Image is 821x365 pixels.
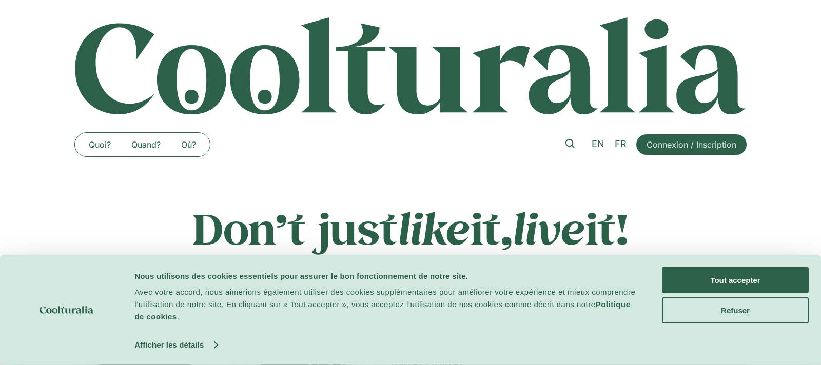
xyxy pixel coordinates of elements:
[592,138,604,149] span: EN
[74,202,747,254] p: Don’t just it, it!
[40,306,93,314] img: logo
[587,137,610,152] a: EN
[636,134,747,155] a: Connexion / Inscription
[662,297,809,323] button: Refuser
[662,267,809,293] button: Tout accepter
[121,136,171,153] a: Quand?
[134,270,639,282] div: Nous utilisons des cookies essentiels pour assurer le bon fonctionnement de notre site.
[610,137,632,152] a: FR
[79,136,206,153] nav: Menu
[171,136,206,153] a: Où?
[615,138,627,149] span: FR
[79,136,121,153] a: Quoi?
[134,337,217,353] a: Afficher les détails
[177,312,180,321] span: .
[398,199,471,256] em: like
[134,288,635,309] span: Avec votre accord, nous aimerions également utiliser des cookies supplémentaires pour améliorer v...
[513,199,585,256] em: live
[647,138,736,151] span: Connexion / Inscription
